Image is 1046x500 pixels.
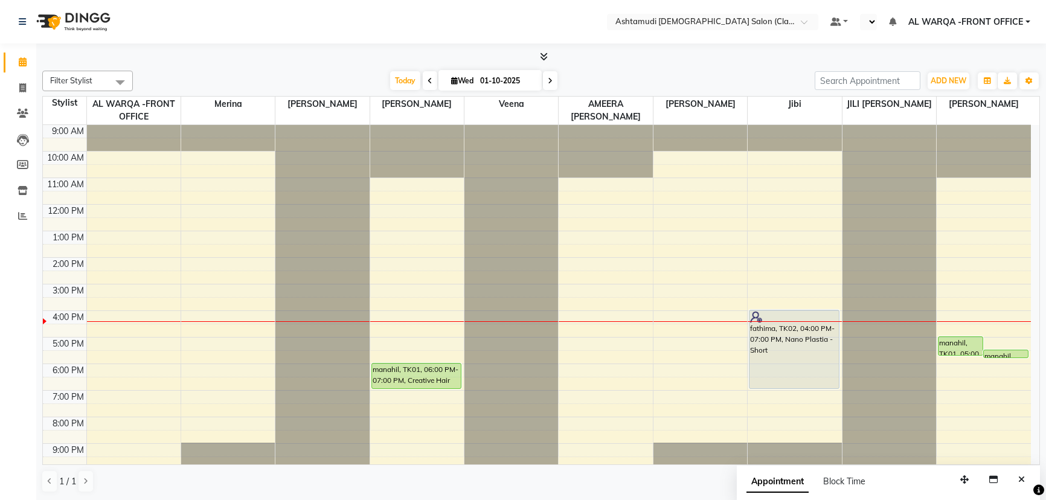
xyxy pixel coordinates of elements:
[749,310,839,388] div: fathima, TK02, 04:00 PM-07:00 PM, Nano Plastia - Short
[50,364,86,377] div: 6:00 PM
[746,471,809,493] span: Appointment
[984,350,1028,357] div: manahil, TK01, 05:30 PM-05:50 PM, Eyebrow Threading
[50,311,86,324] div: 4:00 PM
[50,231,86,244] div: 1:00 PM
[45,205,86,217] div: 12:00 PM
[59,475,76,488] span: 1 / 1
[823,476,865,487] span: Block Time
[50,417,86,430] div: 8:00 PM
[50,284,86,297] div: 3:00 PM
[1013,470,1030,489] button: Close
[45,178,86,191] div: 11:00 AM
[653,97,747,112] span: [PERSON_NAME]
[939,337,983,355] div: manahil, TK01, 05:00 PM-05:45 PM, Premium Moroccan Bath - Steam + Soap application + Rinsing + Sc...
[181,97,275,112] span: Merina
[476,72,537,90] input: 2025-10-01
[448,76,476,85] span: Wed
[50,125,86,138] div: 9:00 AM
[50,75,92,85] span: Filter Stylist
[43,97,86,109] div: Stylist
[50,258,86,271] div: 2:00 PM
[31,5,114,39] img: logo
[937,97,1031,112] span: [PERSON_NAME]
[464,97,558,112] span: Veena
[87,97,181,124] span: AL WARQA -FRONT OFFICE
[928,72,969,89] button: ADD NEW
[50,338,86,350] div: 5:00 PM
[50,444,86,457] div: 9:00 PM
[908,16,1023,28] span: AL WARQA -FRONT OFFICE
[45,152,86,164] div: 10:00 AM
[559,97,652,124] span: AMEERA [PERSON_NAME]
[370,97,464,112] span: [PERSON_NAME]
[931,76,966,85] span: ADD NEW
[748,97,841,112] span: Jibi
[50,391,86,403] div: 7:00 PM
[842,97,936,112] span: JILI [PERSON_NAME]
[815,71,920,90] input: Search Appointment
[372,364,461,388] div: manahil, TK01, 06:00 PM-07:00 PM, Creative Hair Cut
[390,71,420,90] span: Today
[275,97,369,112] span: [PERSON_NAME]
